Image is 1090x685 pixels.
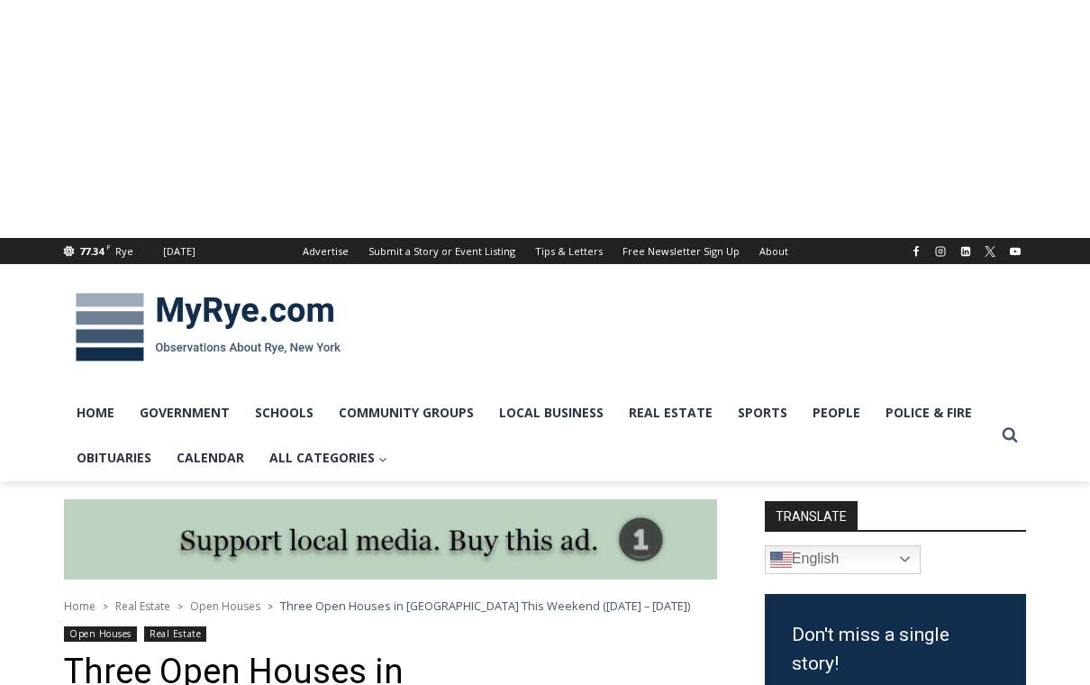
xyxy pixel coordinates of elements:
strong: TRANSLATE [765,501,858,530]
a: Free Newsletter Sign Up [613,238,749,264]
a: Tips & Letters [525,238,613,264]
span: Three Open Houses in [GEOGRAPHIC_DATA] This Weekend ([DATE] – [DATE]) [280,598,690,614]
img: en [770,549,792,571]
a: Advertise [293,238,359,264]
a: Facebook [905,241,927,262]
a: YouTube [1004,241,1026,262]
a: Submit a Story or Event Listing [359,238,525,264]
img: MyRye.com [64,280,352,374]
nav: Primary Navigation [64,390,994,481]
a: Instagram [930,241,951,262]
a: Open Houses [64,626,137,642]
a: All Categories [257,435,400,480]
a: Government [127,390,242,435]
h3: Don't miss a single story! [792,621,999,678]
a: Schools [242,390,326,435]
a: Obituaries [64,435,164,480]
a: Linkedin [955,241,976,262]
a: Open Houses [190,598,260,614]
img: support local media, buy this ad [64,499,717,580]
a: Home [64,390,127,435]
span: > [177,600,183,613]
a: Calendar [164,435,257,480]
a: X [979,241,1001,262]
a: Real Estate [616,390,725,435]
span: 77.34 [79,244,104,258]
div: Rye [115,243,133,260]
a: Home [64,598,95,614]
a: Real Estate [115,598,170,614]
nav: Breadcrumbs [64,597,717,615]
a: People [800,390,873,435]
span: All Categories [269,448,387,468]
a: Local Business [486,390,616,435]
a: English [765,545,921,574]
a: Police & Fire [873,390,985,435]
a: Real Estate [144,626,206,642]
a: Sports [725,390,800,435]
a: Community Groups [326,390,486,435]
a: About [749,238,798,264]
div: [DATE] [163,243,195,260]
span: F [106,242,111,251]
button: View Search Form [994,419,1026,452]
span: > [268,600,273,613]
nav: Secondary Navigation [293,238,798,264]
span: > [103,600,108,613]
